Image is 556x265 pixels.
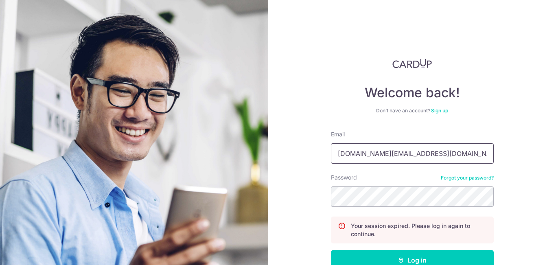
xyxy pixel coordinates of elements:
label: Password [331,173,357,182]
label: Email [331,130,345,138]
div: Don’t have an account? [331,107,494,114]
a: Sign up [431,107,448,114]
h4: Welcome back! [331,85,494,101]
a: Forgot your password? [441,175,494,181]
p: Your session expired. Please log in again to continue. [351,222,487,238]
input: Enter your Email [331,143,494,164]
img: CardUp Logo [392,59,432,68]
